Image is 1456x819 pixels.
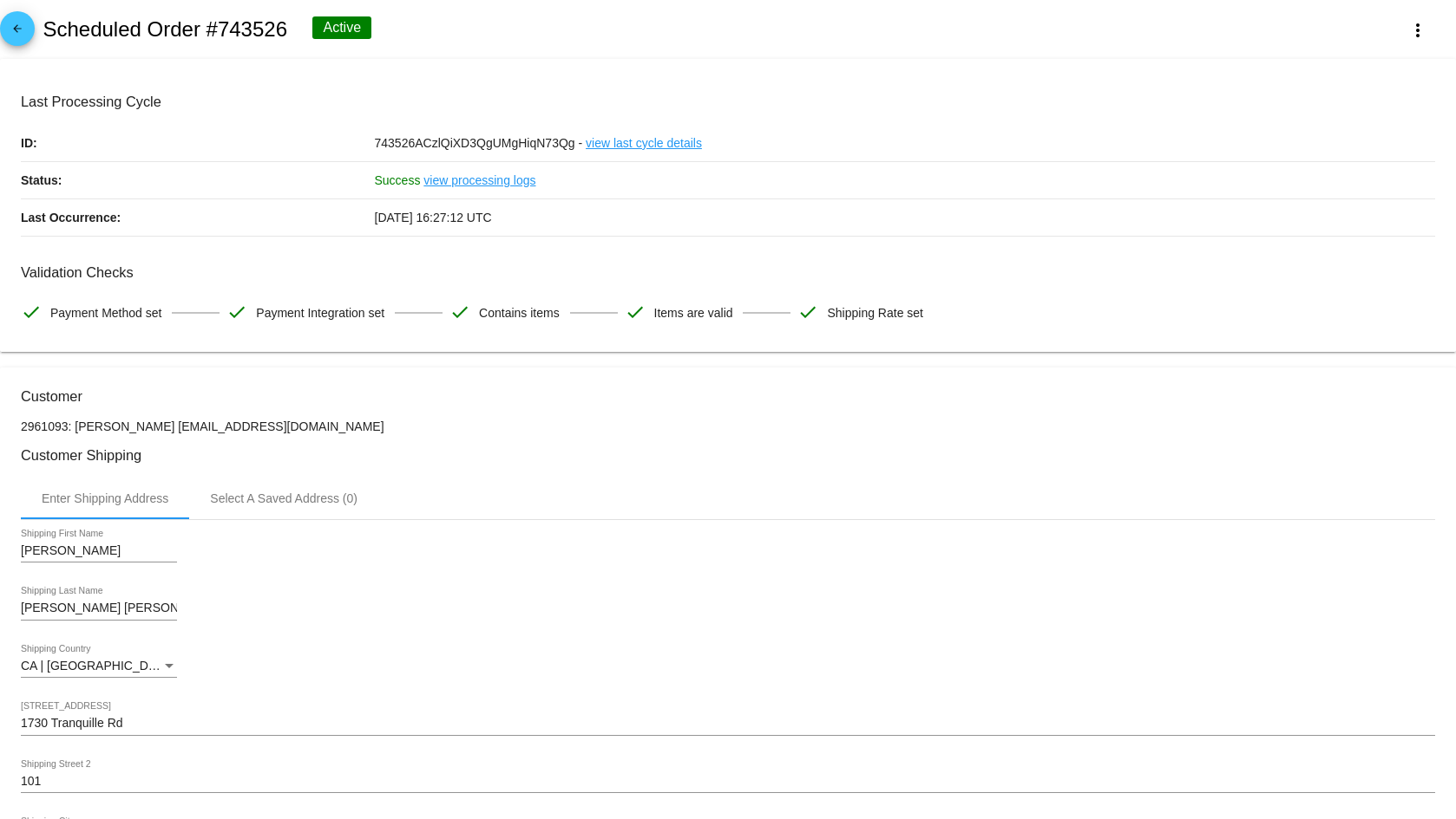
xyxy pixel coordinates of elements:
h3: Customer [21,388,1435,405]
input: Shipping Street 1 [21,717,1435,731]
mat-icon: check [226,302,247,322]
mat-select: Shipping Country [21,660,177,673]
mat-icon: more_vert [1407,20,1428,41]
input: Shipping Last Name [21,601,177,615]
mat-icon: check [625,302,646,322]
div: Select A Saved Address (0) [210,491,357,505]
span: [DATE] 16:27:12 UTC [375,211,492,224]
mat-icon: check [449,302,470,322]
input: Shipping First Name [21,544,177,558]
div: Active [312,16,371,39]
input: Shipping Street 2 [21,775,1435,789]
h3: Last Processing Cycle [21,94,1435,110]
h2: Scheduled Order #743526 [43,17,287,42]
p: ID: [21,125,375,161]
mat-icon: arrow_back [7,23,28,43]
span: Contains items [479,295,560,331]
span: 743526ACzlQiXD3QgUMgHiqN73Qg - [375,136,583,150]
p: Last Occurrence: [21,199,375,236]
h3: Customer Shipping [21,447,1435,464]
mat-icon: check [797,302,818,322]
span: Items are valid [654,295,733,331]
a: view last cycle details [586,125,702,161]
mat-icon: check [21,302,42,322]
h3: Validation Checks [21,264,1435,281]
span: Success [375,173,421,187]
span: Shipping Rate set [827,295,923,331]
p: Status: [21,162,375,198]
span: Payment Method set [50,295,161,331]
span: Payment Integration set [256,295,384,331]
span: CA | [GEOGRAPHIC_DATA] [21,659,174,673]
p: 2961093: [PERSON_NAME] [EMAIL_ADDRESS][DOMAIN_NAME] [21,419,1435,433]
div: Enter Shipping Address [42,491,168,505]
a: view processing logs [423,162,535,198]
